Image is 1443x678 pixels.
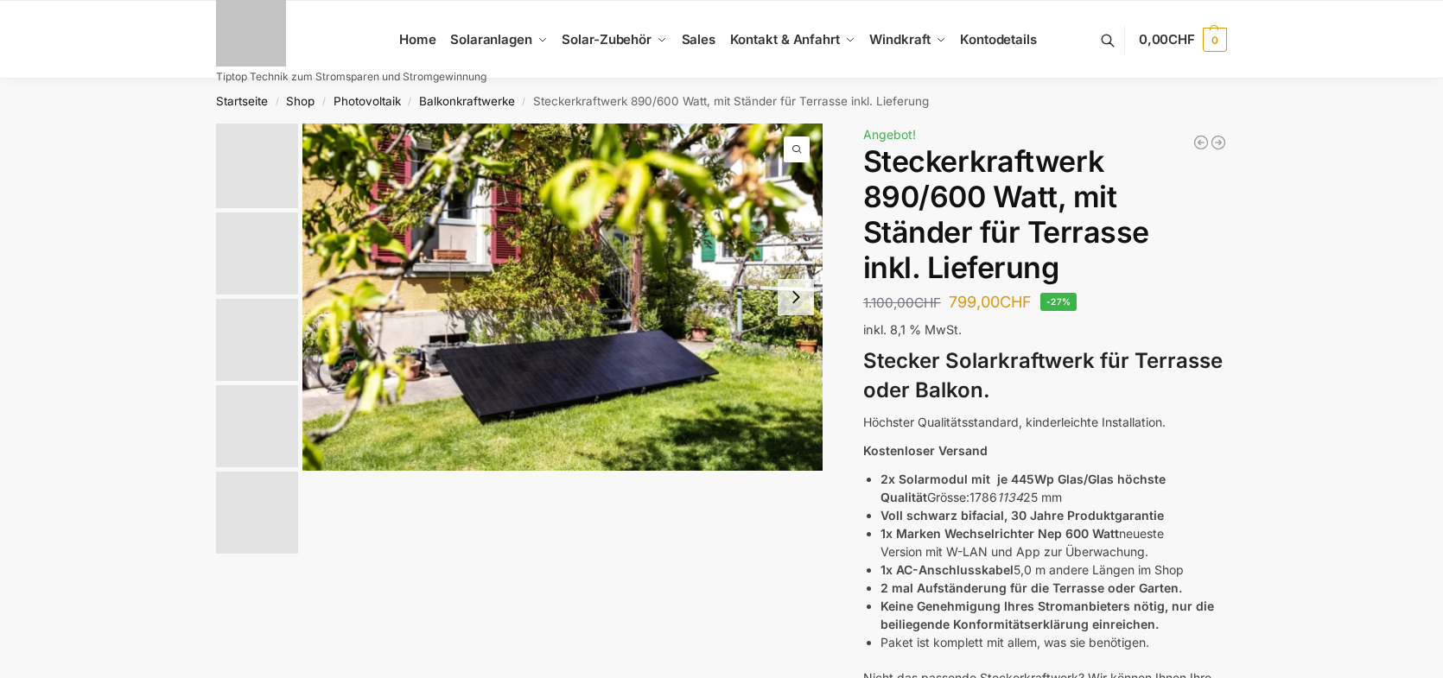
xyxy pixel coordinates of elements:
[1168,31,1195,48] span: CHF
[1203,28,1227,52] span: 0
[216,212,298,295] img: Balkonkraftwerk 860
[863,295,941,311] bdi: 1.100,00
[443,1,555,79] a: Solaranlagen
[863,322,962,337] span: inkl. 8,1 % MwSt.
[722,1,862,79] a: Kontakt & Anfahrt
[953,1,1044,79] a: Kontodetails
[880,561,1227,579] li: 5,0 m andere Längen im Shop
[1139,31,1195,48] span: 0,00
[880,472,1166,504] strong: 2x Solarmodul mit je 445Wp Glas/Glas höchste Qualität
[216,472,298,554] img: solakon-balkonkraftwerk-890-800w-2-x-445wp-module-growatt-neo-800m-x-growatt-noah-2000-schuko-kab...
[302,124,823,470] img: Solaranlagen Terrasse, Garten Balkon
[960,31,1037,48] span: Kontodetails
[969,490,1062,504] span: 1786 25 mm
[315,95,333,109] span: /
[914,295,941,311] span: CHF
[863,413,1227,431] p: Höchster Qualitätsstandard, kinderleichte Installation.
[863,348,1223,403] strong: Stecker Solarkraftwerk für Terrasse oder Balkon.
[730,31,840,48] span: Kontakt & Anfahrt
[674,1,722,79] a: Sales
[880,580,1182,595] strong: 2 mal Aufständerung für die Terrasse oder Garten.
[997,490,1023,504] em: 1134
[216,124,298,208] img: Solaranlagen Terrasse, Garten Balkon
[1000,293,1032,311] span: CHF
[880,633,1227,651] li: Paket ist komplett mit allem, was sie benötigen.
[216,385,298,467] img: nep-microwechselrichter-600w
[419,94,515,108] a: Balkonkraftwerke
[1011,508,1164,523] strong: 30 Jahre Produktgarantie
[216,299,298,381] img: H2c172fe1dfc145729fae6a5890126e09w.jpg_960x960_39c920dd-527c-43d8-9d2f-57e1d41b5fed_1445x
[863,144,1227,285] h1: Steckerkraftwerk 890/600 Watt, mit Ständer für Terrasse inkl. Lieferung
[302,124,823,470] a: aldernativ Solaranlagen 5265 web scaled scaled scaledaldernativ Solaranlagen 5265 web scaled scal...
[880,524,1227,561] li: neueste Version mit W-LAN und App zur Überwachung.
[515,95,533,109] span: /
[562,31,652,48] span: Solar-Zubehör
[216,94,268,108] a: Startseite
[450,31,532,48] span: Solaranlagen
[1040,293,1077,311] span: -27%
[1210,134,1227,151] a: Balkonkraftwerk 1780 Watt mit 4 KWh Zendure Batteriespeicher Notstrom fähig
[949,293,1032,311] bdi: 799,00
[862,1,953,79] a: Windkraft
[863,127,916,142] span: Angebot!
[1192,134,1210,151] a: Balkonkraftwerk 890/600 Watt bificial Glas/Glas
[216,72,486,82] p: Tiptop Technik zum Stromsparen und Stromgewinnung
[863,443,988,458] strong: Kostenloser Versand
[334,94,401,108] a: Photovoltaik
[880,562,1014,577] strong: 1x AC-Anschlusskabel
[880,526,1119,541] strong: 1x Marken Wechselrichter Nep 600 Watt
[555,1,674,79] a: Solar-Zubehör
[286,94,315,108] a: Shop
[186,79,1258,124] nav: Breadcrumb
[869,31,930,48] span: Windkraft
[880,508,1008,523] strong: Voll schwarz bifacial,
[1139,14,1227,66] a: 0,00CHF 0
[268,95,286,109] span: /
[880,599,1214,631] strong: Keine Genehmigung Ihres Stromanbieters nötig, nur die beiliegende Konformitätserklärung einreichen.
[682,31,716,48] span: Sales
[401,95,419,109] span: /
[880,470,1227,506] li: Grösse:
[778,279,814,315] button: Next slide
